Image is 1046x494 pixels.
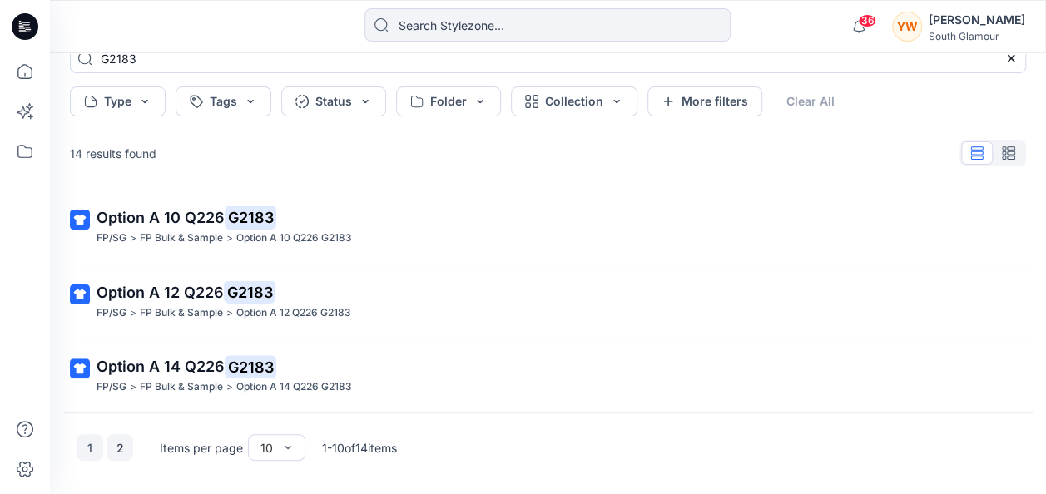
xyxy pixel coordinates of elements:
a: Option A 12 Q226G2183FP/SG>FP Bulk & Sample>Option A 12 Q226 G2183 [60,271,1036,332]
span: Option A 14 Q226 [97,358,225,375]
p: Option A 12 Q226 G2183 [236,304,351,322]
mark: G2183 [224,280,275,304]
p: > [130,230,136,247]
p: > [226,230,233,247]
p: FP Bulk & Sample [140,378,223,396]
p: > [130,304,136,322]
div: [PERSON_NAME] [929,10,1025,30]
span: Option A 10 Q226 [97,209,225,226]
p: > [226,304,233,322]
button: 2 [107,434,133,461]
button: Type [70,86,166,116]
mark: G2183 [225,205,276,229]
p: > [130,378,136,396]
p: FP/SG [97,304,126,322]
p: Items per page [160,439,243,457]
div: YW [892,12,922,42]
button: Status [281,86,386,116]
p: 14 results found [70,145,156,162]
p: Option A 14 Q226 G2183 [236,378,352,396]
p: FP/SG [97,230,126,247]
button: Folder [396,86,501,116]
p: 1 - 10 of 14 items [322,439,397,457]
span: 36 [858,14,876,27]
a: Option A 14 Q226G2183FP/SG>FP Bulk & Sample>Option A 14 Q226 G2183 [60,345,1036,406]
p: FP Bulk & Sample [140,230,223,247]
button: Collection [511,86,637,116]
button: 1 [77,434,103,461]
p: FP/SG [97,378,126,396]
input: Search Stylezone… [364,8,731,42]
div: 10 [260,439,273,457]
div: South Glamour [929,30,1025,42]
mark: G2183 [225,355,276,378]
p: > [226,378,233,396]
p: FP Bulk & Sample [140,304,223,322]
a: Option A 10 Q226G2183FP/SG>FP Bulk & Sample>Option A 10 Q226 G2183 [60,196,1036,257]
input: Style, collection... [70,43,1026,73]
span: Option A 12 Q226 [97,284,224,301]
button: More filters [647,86,762,116]
button: Tags [176,86,271,116]
p: Option A 10 Q226 G2183 [236,230,352,247]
